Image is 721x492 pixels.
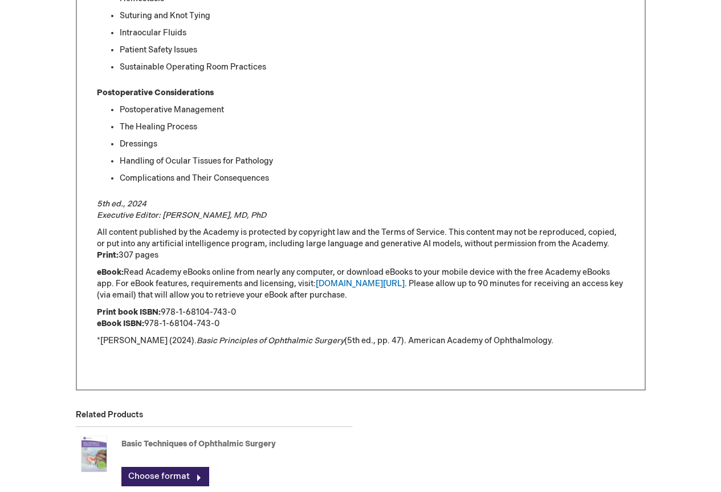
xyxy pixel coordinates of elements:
[120,121,625,133] li: The Healing Process
[121,467,209,486] a: Choose format
[197,336,344,345] em: Basic Principles of Ophthalmic Surgery
[97,250,119,260] strong: Print:
[76,431,112,477] img: Basic Techniques of Ophthalmic Surgery
[97,335,625,347] p: *[PERSON_NAME] (2024). (5th ed., pp. 47). American Academy of Ophthalmology.
[97,250,625,261] p: 307 pages
[316,279,405,288] a: [DOMAIN_NAME][URL]
[120,62,625,73] li: Sustainable Operating Room Practices
[97,267,124,277] strong: eBook:
[97,199,266,220] em: 5th ed., 2024 Executive Editor: [PERSON_NAME], MD, PhD
[120,139,625,150] li: Dressings
[76,410,143,420] strong: Related Products
[120,44,625,56] li: Patient Safety Issues
[97,307,161,317] strong: Print book ISBN:
[97,88,214,97] strong: Postoperative Considerations
[97,319,144,328] strong: eBook ISBN:
[120,104,625,116] li: Postoperative Management
[120,27,625,39] li: Intraocular Fluids
[120,156,625,167] li: Handling of Ocular Tissues for Pathology
[97,307,625,330] p: 978-1-68104-743-0 978-1-68104-743-0
[97,267,625,301] p: Read Academy eBooks online from nearly any computer, or download eBooks to your mobile device wit...
[121,439,276,449] a: Basic Techniques of Ophthalmic Surgery
[120,173,625,184] li: Complications and Their Consequences
[120,10,625,22] li: Suturing and Knot Tying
